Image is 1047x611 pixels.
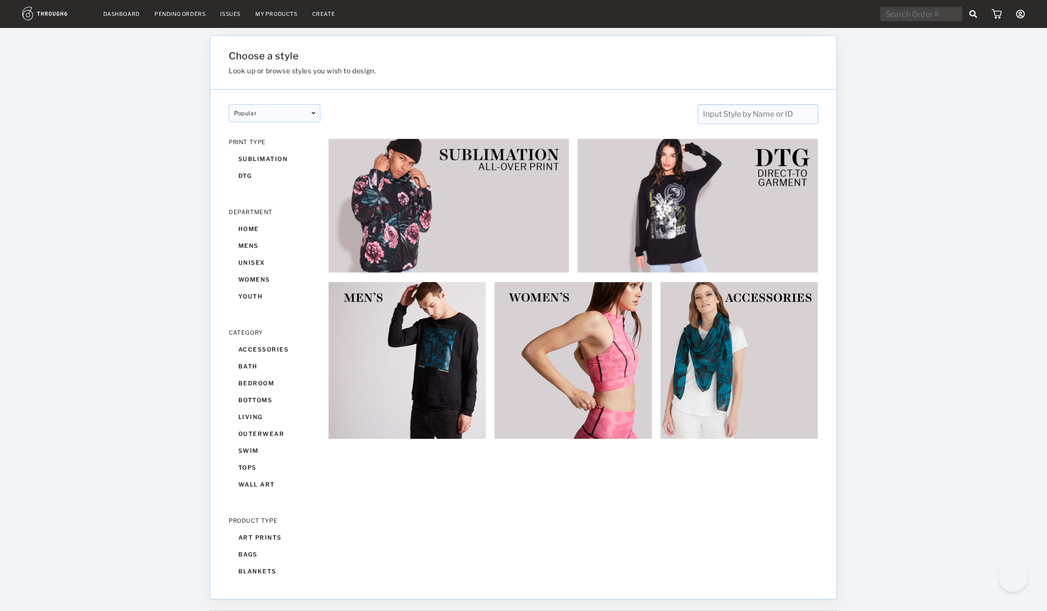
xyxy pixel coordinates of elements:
[229,341,320,358] div: accessories
[154,11,206,17] a: Pending Orders
[494,282,652,440] img: b885dc43-4427-4fb9-87dd-0f776fe79185.jpg
[229,208,320,216] div: DEPARTMENT
[229,167,320,184] div: dtg
[229,375,320,392] div: bedroom
[255,11,298,17] a: My Products
[229,138,320,146] div: PRINT TYPE
[229,329,320,336] div: CATEGORY
[328,138,569,273] img: 6ec95eaf-68e2-44b2-82ac-2cbc46e75c33.jpg
[229,104,320,122] div: popular
[229,408,320,425] div: living
[229,288,320,305] div: youth
[229,459,320,476] div: tops
[229,392,320,408] div: bottoms
[577,138,818,273] img: 2e253fe2-a06e-4c8d-8f72-5695abdd75b9.jpg
[660,282,818,440] img: 1a4a84dd-fa74-4cbf-a7e7-fd3c0281d19c.jpg
[229,442,320,459] div: swim
[229,220,320,237] div: home
[22,7,89,20] img: logo.1c10ca64.svg
[698,104,818,124] input: Input Style by Name or ID
[999,563,1028,592] iframe: Toggle Customer Support
[312,11,335,17] a: Create
[229,425,320,442] div: outerwear
[229,271,320,288] div: womens
[880,7,962,21] input: Search Order #
[229,358,320,375] div: bath
[229,517,320,524] div: PRODUCT TYPE
[229,546,320,563] div: bags
[229,237,320,254] div: mens
[229,150,320,167] div: sublimation
[229,563,320,580] div: blankets
[229,476,320,493] div: wall art
[229,67,719,75] h3: Look up or browse styles you wish to design.
[992,9,1002,19] img: icon_cart.dab5cea1.svg
[220,11,241,17] a: Issues
[229,50,719,62] h1: Choose a style
[229,529,320,546] div: art prints
[328,282,486,440] img: 0ffe952d-58dc-476c-8a0e-7eab160e7a7d.jpg
[229,580,320,597] div: dresses
[229,254,320,271] div: unisex
[103,11,140,17] a: Dashboard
